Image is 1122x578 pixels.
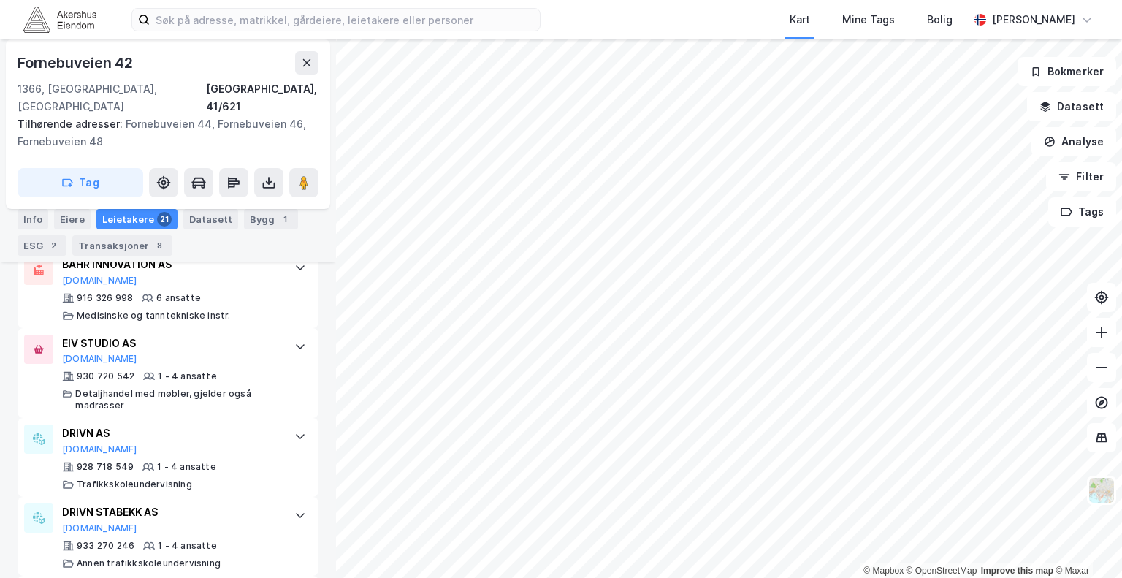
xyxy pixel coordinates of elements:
button: Bokmerker [1018,57,1116,86]
div: DRIVN AS [62,425,280,442]
div: Medisinske og tanntekniske instr. [77,310,231,322]
div: 930 720 542 [77,370,134,382]
iframe: Chat Widget [1049,508,1122,578]
div: Bolig [927,11,953,28]
button: Analyse [1031,127,1116,156]
div: 1 - 4 ansatte [158,540,217,552]
button: [DOMAIN_NAME] [62,444,137,455]
div: Kontrollprogram for chat [1049,508,1122,578]
button: [DOMAIN_NAME] [62,522,137,534]
button: Tags [1048,197,1116,227]
div: Annen trafikkskoleundervisning [77,558,221,569]
div: ESG [18,235,66,256]
div: Kart [790,11,810,28]
button: Filter [1046,162,1116,191]
input: Søk på adresse, matrikkel, gårdeiere, leietakere eller personer [150,9,540,31]
div: [GEOGRAPHIC_DATA], 41/621 [206,80,318,115]
button: [DOMAIN_NAME] [62,275,137,286]
div: Fornebuveien 42 [18,51,136,75]
div: 933 270 246 [77,540,134,552]
a: Mapbox [863,566,904,576]
div: 1 [278,212,292,227]
div: Eiere [54,209,91,229]
div: 6 ansatte [156,292,201,304]
button: [DOMAIN_NAME] [62,353,137,365]
div: Leietakere [96,209,178,229]
div: 928 718 549 [77,461,134,473]
div: 1366, [GEOGRAPHIC_DATA], [GEOGRAPHIC_DATA] [18,80,206,115]
div: EIV STUDIO AS [62,335,280,352]
div: Info [18,209,48,229]
div: 8 [152,238,167,253]
a: OpenStreetMap [907,566,977,576]
img: akershus-eiendom-logo.9091f326c980b4bce74ccdd9f866810c.svg [23,7,96,32]
a: Improve this map [981,566,1053,576]
span: Tilhørende adresser: [18,118,126,130]
div: Mine Tags [842,11,895,28]
img: Z [1088,476,1115,504]
button: Datasett [1027,92,1116,121]
div: 916 326 998 [77,292,133,304]
div: [PERSON_NAME] [992,11,1075,28]
div: Detaljhandel med møbler, gjelder også madrasser [75,388,280,411]
div: 21 [157,212,172,227]
div: 1 - 4 ansatte [157,461,216,473]
div: DRIVN STABEKK AS [62,503,280,521]
div: Trafikkskoleundervisning [77,479,192,490]
div: Datasett [183,209,238,229]
div: BAHR INNOVATION AS [62,256,280,273]
button: Tag [18,168,143,197]
div: Fornebuveien 44, Fornebuveien 46, Fornebuveien 48 [18,115,307,151]
div: 2 [46,238,61,253]
div: Bygg [244,209,298,229]
div: Transaksjoner [72,235,172,256]
div: 1 - 4 ansatte [158,370,217,382]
